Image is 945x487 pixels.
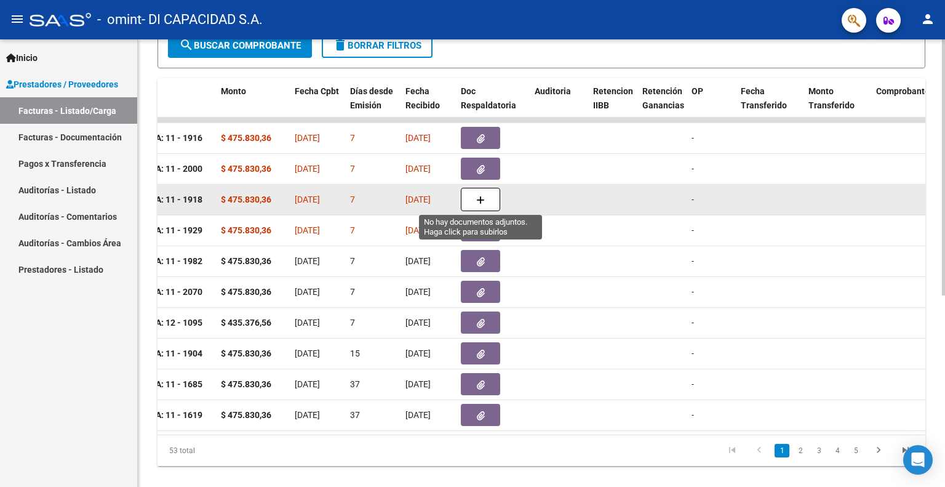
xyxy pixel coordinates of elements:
[847,440,865,461] li: page 5
[588,78,637,132] datatable-header-cell: Retencion IIBB
[216,78,290,132] datatable-header-cell: Monto
[350,379,360,389] span: 37
[124,349,202,359] strong: Factura A: 11 - 1904
[295,225,320,235] span: [DATE]
[295,133,320,143] span: [DATE]
[350,164,355,174] span: 7
[350,410,360,420] span: 37
[692,348,694,358] span: -
[295,348,320,358] span: [DATE]
[124,380,202,390] strong: Factura A: 11 - 1685
[124,318,202,328] strong: Factura A: 12 - 1095
[876,86,930,96] span: Comprobante
[295,256,320,266] span: [DATE]
[295,287,320,297] span: [DATE]
[350,318,355,328] span: 7
[221,133,271,143] strong: $ 475.830,36
[295,164,320,174] span: [DATE]
[405,348,431,358] span: [DATE]
[405,133,431,143] span: [DATE]
[692,410,694,420] span: -
[124,288,202,297] strong: Factura A: 11 - 2070
[333,38,348,52] mat-icon: delete
[692,164,694,174] span: -
[221,348,271,358] strong: $ 475.830,36
[333,40,421,51] span: Borrar Filtros
[221,86,246,96] span: Monto
[10,12,25,26] mat-icon: menu
[692,256,694,266] span: -
[741,86,787,110] span: Fecha Transferido
[920,12,935,26] mat-icon: person
[808,86,855,110] span: Monto Transferido
[221,225,271,235] strong: $ 475.830,36
[803,78,871,132] datatable-header-cell: Monto Transferido
[124,226,202,236] strong: Factura A: 11 - 1929
[295,410,320,420] span: [DATE]
[405,287,431,297] span: [DATE]
[903,445,933,475] div: Open Intercom Messenger
[221,318,271,328] strong: $ 435.376,56
[221,287,271,297] strong: $ 475.830,36
[692,287,694,297] span: -
[748,444,771,457] a: go to previous page
[773,440,791,461] li: page 1
[290,78,345,132] datatable-header-cell: Fecha Cpbt
[405,195,431,204] span: [DATE]
[221,410,271,420] strong: $ 475.830,36
[535,86,571,96] span: Auditoria
[124,134,202,143] strong: Factura A: 11 - 1916
[848,444,863,457] a: 5
[221,164,271,174] strong: $ 475.830,36
[295,379,320,389] span: [DATE]
[295,195,320,204] span: [DATE]
[692,225,694,235] span: -
[97,6,142,33] span: - omint
[692,133,694,143] span: -
[720,444,744,457] a: go to first page
[405,86,440,110] span: Fecha Recibido
[295,318,320,328] span: [DATE]
[810,440,828,461] li: page 3
[124,164,202,174] strong: Factura A: 11 - 2000
[124,195,202,205] strong: Factura A: 11 - 1918
[142,6,263,33] span: - DI CAPACIDAD S.A.
[456,78,530,132] datatable-header-cell: Doc Respaldatoria
[793,444,808,457] a: 2
[736,78,803,132] datatable-header-cell: Fecha Transferido
[221,195,271,204] strong: $ 475.830,36
[157,435,309,466] div: 53 total
[530,78,588,132] datatable-header-cell: Auditoria
[295,86,339,96] span: Fecha Cpbt
[405,225,431,235] span: [DATE]
[461,86,516,110] span: Doc Respaldatoria
[401,78,456,132] datatable-header-cell: Fecha Recibido
[179,38,194,52] mat-icon: search
[6,78,118,91] span: Prestadores / Proveedores
[692,86,703,96] span: OP
[811,444,826,457] a: 3
[405,318,431,328] span: [DATE]
[179,40,301,51] span: Buscar Comprobante
[828,440,847,461] li: page 4
[345,78,401,132] datatable-header-cell: Días desde Emisión
[692,379,694,389] span: -
[692,318,694,328] span: -
[405,256,431,266] span: [DATE]
[168,33,312,58] button: Buscar Comprobante
[405,379,431,389] span: [DATE]
[124,411,202,421] strong: Factura A: 11 - 1619
[221,379,271,389] strong: $ 475.830,36
[350,348,360,358] span: 15
[350,195,355,204] span: 7
[405,410,431,420] span: [DATE]
[867,444,890,457] a: go to next page
[405,164,431,174] span: [DATE]
[350,225,355,235] span: 7
[124,257,202,267] strong: Factura A: 11 - 1982
[830,444,845,457] a: 4
[593,86,633,110] span: Retencion IIBB
[642,86,684,110] span: Retención Ganancias
[350,256,355,266] span: 7
[350,287,355,297] span: 7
